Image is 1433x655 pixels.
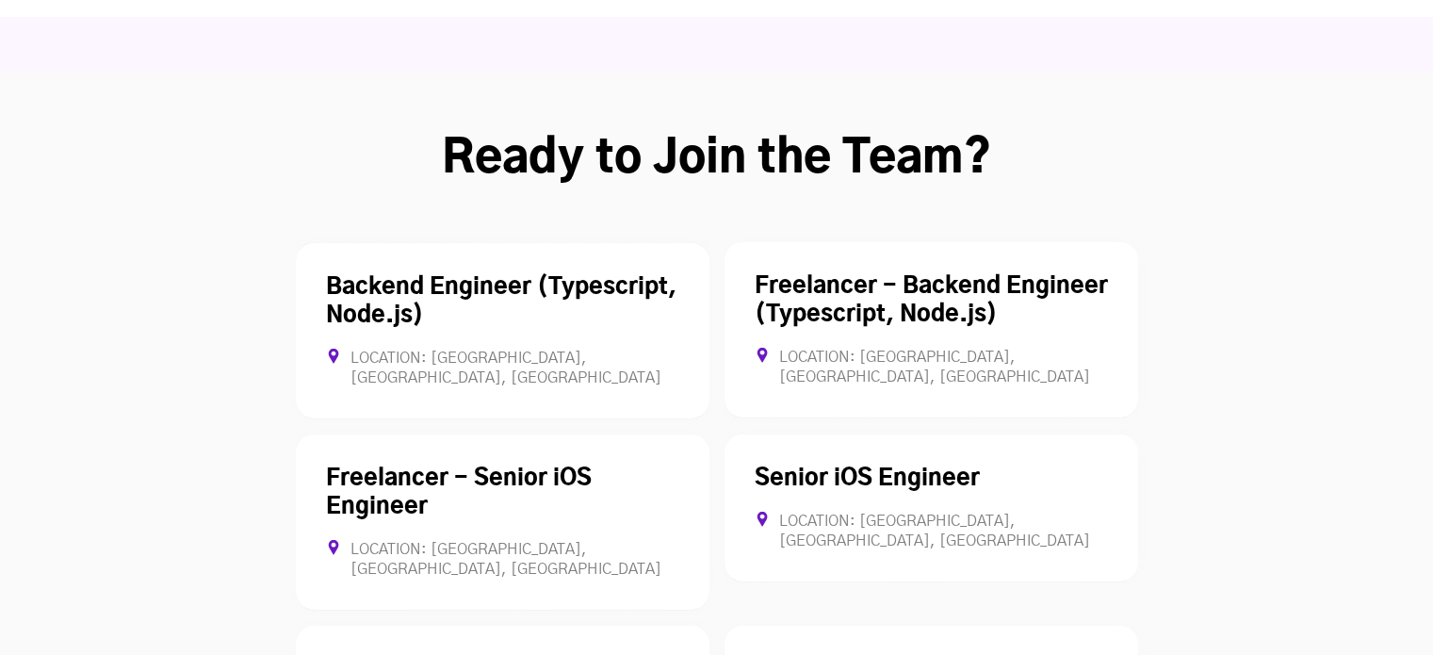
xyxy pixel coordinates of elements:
[326,276,676,327] a: Backend Engineer (Typescript, Node.js)
[442,137,991,182] strong: Ready to Join the Team?
[755,512,1108,551] div: Location: [GEOGRAPHIC_DATA], [GEOGRAPHIC_DATA], [GEOGRAPHIC_DATA]
[755,467,980,490] a: Senior iOS Engineer
[326,467,592,518] a: Freelancer - Senior iOS Engineer
[326,349,679,388] div: Location: [GEOGRAPHIC_DATA], [GEOGRAPHIC_DATA], [GEOGRAPHIC_DATA]
[755,275,1108,326] a: Freelancer - Backend Engineer (Typescript, Node.js)
[755,348,1108,387] div: Location: [GEOGRAPHIC_DATA], [GEOGRAPHIC_DATA], [GEOGRAPHIC_DATA]
[326,540,679,580] div: Location: [GEOGRAPHIC_DATA], [GEOGRAPHIC_DATA], [GEOGRAPHIC_DATA]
